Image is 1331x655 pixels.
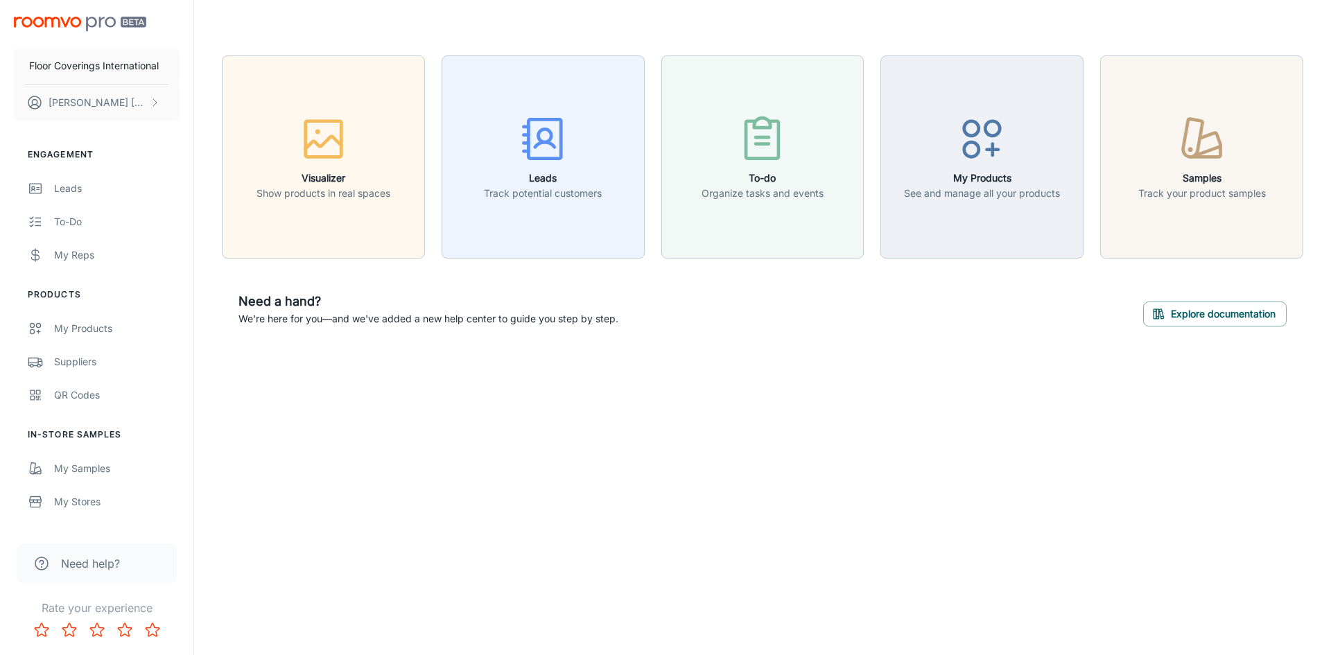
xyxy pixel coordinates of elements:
button: My ProductsSee and manage all your products [880,55,1084,259]
h6: Visualizer [256,171,390,186]
div: To-do [54,214,180,229]
div: Leads [54,181,180,196]
p: See and manage all your products [904,186,1060,201]
h6: My Products [904,171,1060,186]
a: SamplesTrack your product samples [1100,149,1303,163]
div: Suppliers [54,354,180,369]
button: VisualizerShow products in real spaces [222,55,425,259]
p: Floor Coverings International [29,58,159,73]
a: LeadsTrack potential customers [442,149,645,163]
div: QR Codes [54,387,180,403]
button: [PERSON_NAME] [PERSON_NAME] [14,85,180,121]
h6: Need a hand? [238,292,618,311]
button: To-doOrganize tasks and events [661,55,864,259]
p: Track potential customers [484,186,602,201]
img: Roomvo PRO Beta [14,17,146,31]
p: [PERSON_NAME] [PERSON_NAME] [49,95,146,110]
div: My Reps [54,247,180,263]
button: Explore documentation [1143,302,1287,326]
a: My ProductsSee and manage all your products [880,149,1084,163]
a: To-doOrganize tasks and events [661,149,864,163]
div: My Products [54,321,180,336]
p: We're here for you—and we've added a new help center to guide you step by step. [238,311,618,326]
button: LeadsTrack potential customers [442,55,645,259]
h6: To-do [702,171,824,186]
p: Track your product samples [1138,186,1266,201]
p: Organize tasks and events [702,186,824,201]
p: Show products in real spaces [256,186,390,201]
h6: Leads [484,171,602,186]
h6: Samples [1138,171,1266,186]
button: Floor Coverings International [14,48,180,84]
a: Explore documentation [1143,306,1287,320]
button: SamplesTrack your product samples [1100,55,1303,259]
